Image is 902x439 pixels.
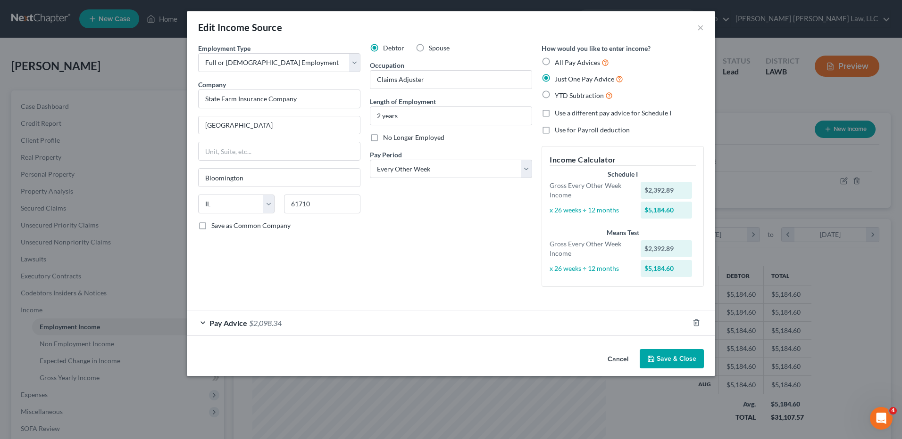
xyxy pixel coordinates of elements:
[198,44,251,52] span: Employment Type
[641,260,693,277] div: $5,184.60
[545,205,636,215] div: x 26 weeks ÷ 12 months
[199,169,360,187] input: Enter city...
[555,109,671,117] span: Use a different pay advice for Schedule I
[641,202,693,219] div: $5,184.60
[555,126,630,134] span: Use for Payroll deduction
[545,264,636,273] div: x 26 weeks ÷ 12 months
[198,21,282,34] div: Edit Income Source
[198,81,226,89] span: Company
[697,22,704,33] button: ×
[284,195,360,213] input: Enter zip...
[545,181,636,200] div: Gross Every Other Week Income
[545,239,636,258] div: Gross Every Other Week Income
[199,116,360,134] input: Enter address...
[383,133,444,141] span: No Longer Employed
[600,350,636,369] button: Cancel
[550,170,696,179] div: Schedule I
[370,60,404,70] label: Occupation
[429,44,450,52] span: Spouse
[889,407,897,415] span: 4
[542,43,651,53] label: How would you like to enter income?
[870,407,893,430] iframe: Intercom live chat
[550,154,696,166] h5: Income Calculator
[209,318,247,327] span: Pay Advice
[370,71,532,89] input: --
[370,107,532,125] input: ex: 2 years
[198,89,360,108] input: Search company by name...
[641,240,693,257] div: $2,392.89
[555,75,614,83] span: Just One Pay Advice
[211,221,291,229] span: Save as Common Company
[370,151,402,159] span: Pay Period
[383,44,404,52] span: Debtor
[199,142,360,160] input: Unit, Suite, etc...
[555,91,604,99] span: YTD Subtraction
[555,58,600,66] span: All Pay Advices
[550,228,696,237] div: Means Test
[370,97,436,106] label: Length of Employment
[640,349,704,369] button: Save & Close
[249,318,282,327] span: $2,098.34
[641,182,693,199] div: $2,392.89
